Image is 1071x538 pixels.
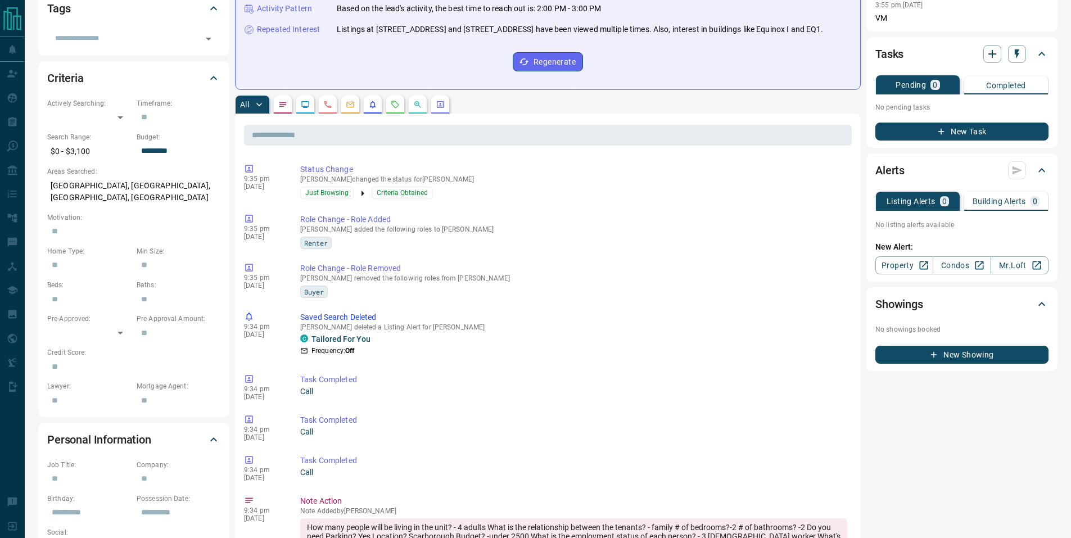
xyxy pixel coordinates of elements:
button: Open [201,31,216,47]
p: Home Type: [47,246,131,256]
p: [DATE] [244,183,283,191]
span: Renter [304,237,328,248]
p: Mortgage Agent: [137,381,220,391]
p: Baths: [137,280,220,290]
svg: Agent Actions [436,100,445,109]
p: Min Size: [137,246,220,256]
p: 9:35 pm [244,175,283,183]
p: 9:34 pm [244,466,283,474]
svg: Requests [391,100,400,109]
p: [DATE] [244,393,283,401]
p: Task Completed [300,414,847,426]
p: [PERSON_NAME] changed the status for [PERSON_NAME] [300,175,847,183]
p: Status Change [300,164,847,175]
a: Property [875,256,933,274]
span: Buyer [304,286,324,297]
h2: Tasks [875,45,903,63]
button: Regenerate [513,52,583,71]
p: [DATE] [244,433,283,441]
p: $0 - $3,100 [47,142,131,161]
p: Timeframe: [137,98,220,108]
p: 9:35 pm [244,274,283,282]
p: Search Range: [47,132,131,142]
div: Tasks [875,40,1049,67]
p: [DATE] [244,474,283,482]
p: VM [875,12,1049,24]
p: Repeated Interest [257,24,320,35]
h2: Criteria [47,69,84,87]
p: No listing alerts available [875,220,1049,230]
p: Social: [47,527,131,537]
p: Possession Date: [137,494,220,504]
p: Credit Score: [47,347,220,358]
p: 9:34 pm [244,426,283,433]
h2: Alerts [875,161,905,179]
p: 0 [942,197,947,205]
div: Personal Information [47,426,220,453]
p: 9:34 pm [244,385,283,393]
div: Showings [875,291,1049,318]
p: Actively Searching: [47,98,131,108]
p: [DATE] [244,514,283,522]
button: New Showing [875,346,1049,364]
p: Building Alerts [973,197,1026,205]
p: No pending tasks [875,99,1049,116]
p: Motivation: [47,213,220,223]
p: Role Change - Role Added [300,214,847,225]
span: Criteria Obtained [377,187,428,198]
p: Based on the lead's activity, the best time to reach out is: 2:00 PM - 3:00 PM [337,3,601,15]
svg: Lead Browsing Activity [301,100,310,109]
p: Task Completed [300,455,847,467]
p: [DATE] [244,282,283,290]
p: Note Added by [PERSON_NAME] [300,507,847,515]
h2: Showings [875,295,923,313]
a: Condos [933,256,991,274]
div: condos.ca [300,334,308,342]
p: Listing Alerts [887,197,936,205]
p: Saved Search Deleted [300,311,847,323]
p: Lawyer: [47,381,131,391]
span: Just Browsing [305,187,349,198]
p: Job Title: [47,460,131,470]
p: [GEOGRAPHIC_DATA], [GEOGRAPHIC_DATA], [GEOGRAPHIC_DATA], [GEOGRAPHIC_DATA] [47,177,220,207]
p: Frequency: [311,346,354,356]
svg: Emails [346,100,355,109]
p: No showings booked [875,324,1049,334]
p: Pre-Approved: [47,314,131,324]
p: 9:34 pm [244,507,283,514]
p: Completed [986,82,1026,89]
p: 3:55 pm [DATE] [875,1,923,9]
p: New Alert: [875,241,1049,253]
svg: Opportunities [413,100,422,109]
div: Criteria [47,65,220,92]
p: All [240,101,249,108]
p: [PERSON_NAME] deleted a Listing Alert for [PERSON_NAME] [300,323,847,331]
p: Activity Pattern [257,3,312,15]
p: Note Action [300,495,847,507]
a: Tailored For You [311,334,370,343]
p: Task Completed [300,374,847,386]
svg: Calls [323,100,332,109]
strong: Off [345,347,354,355]
p: Call [300,426,847,438]
a: Mr.Loft [991,256,1049,274]
p: Call [300,386,847,397]
p: 9:35 pm [244,225,283,233]
p: Areas Searched: [47,166,220,177]
p: 0 [1033,197,1037,205]
p: Pending [896,81,926,89]
button: New Task [875,123,1049,141]
svg: Notes [278,100,287,109]
svg: Listing Alerts [368,100,377,109]
p: Call [300,467,847,478]
p: Pre-Approval Amount: [137,314,220,324]
p: [PERSON_NAME] removed the following roles from [PERSON_NAME] [300,274,847,282]
p: Birthday: [47,494,131,504]
p: Beds: [47,280,131,290]
p: [PERSON_NAME] added the following roles to [PERSON_NAME] [300,225,847,233]
p: [DATE] [244,233,283,241]
p: Company: [137,460,220,470]
div: Alerts [875,157,1049,184]
p: Role Change - Role Removed [300,263,847,274]
h2: Personal Information [47,431,151,449]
